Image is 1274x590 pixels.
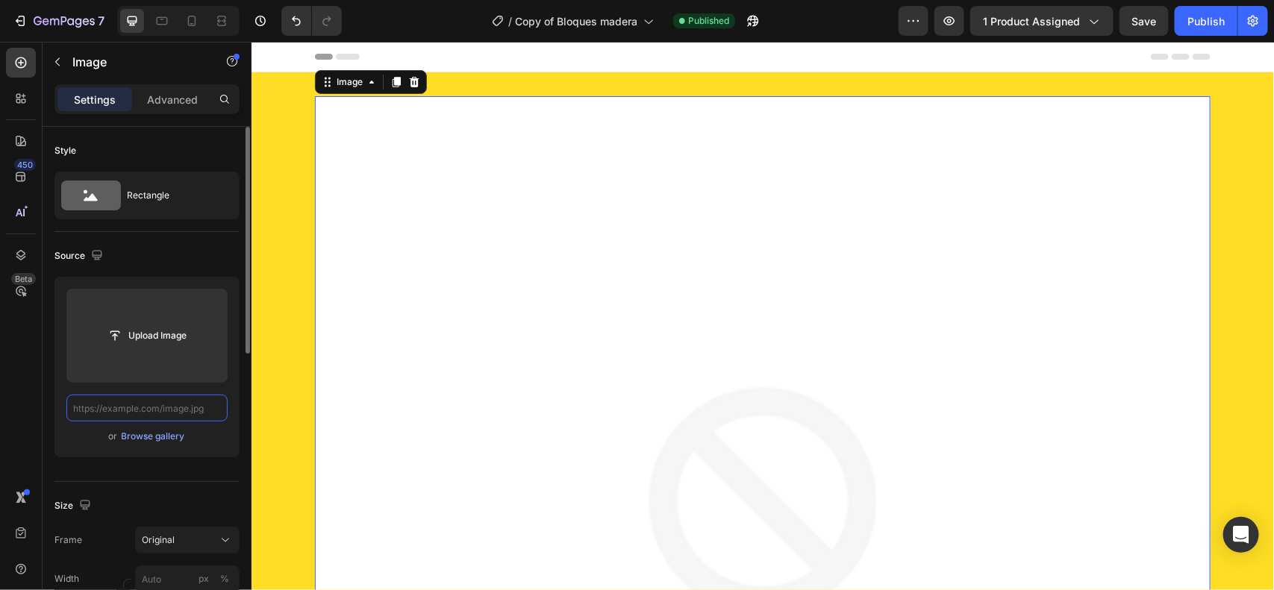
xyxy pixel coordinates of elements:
[281,6,342,36] div: Undo/Redo
[122,430,185,443] div: Browse gallery
[220,572,229,586] div: %
[1187,13,1225,29] div: Publish
[688,14,729,28] span: Published
[508,13,512,29] span: /
[147,92,198,107] p: Advanced
[1132,15,1157,28] span: Save
[72,53,199,71] p: Image
[109,427,118,445] span: or
[95,322,199,349] button: Upload Image
[127,178,218,213] div: Rectangle
[98,12,104,30] p: 7
[54,246,106,266] div: Source
[6,6,111,36] button: 7
[142,533,175,547] span: Original
[515,13,637,29] span: Copy of Bloques madera
[1223,517,1259,553] div: Open Intercom Messenger
[983,13,1080,29] span: 1 product assigned
[970,6,1114,36] button: 1 product assigned
[11,273,36,285] div: Beta
[54,496,94,516] div: Size
[82,34,114,47] div: Image
[1175,6,1237,36] button: Publish
[1120,6,1169,36] button: Save
[135,527,240,553] button: Original
[252,42,1274,590] iframe: Design area
[54,533,82,547] label: Frame
[199,572,209,586] div: px
[121,429,186,444] button: Browse gallery
[14,159,36,171] div: 450
[54,572,79,586] label: Width
[54,144,76,157] div: Style
[216,570,234,588] button: px
[66,395,228,421] input: https://example.com/image.jpg
[195,570,213,588] button: %
[74,92,116,107] p: Settings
